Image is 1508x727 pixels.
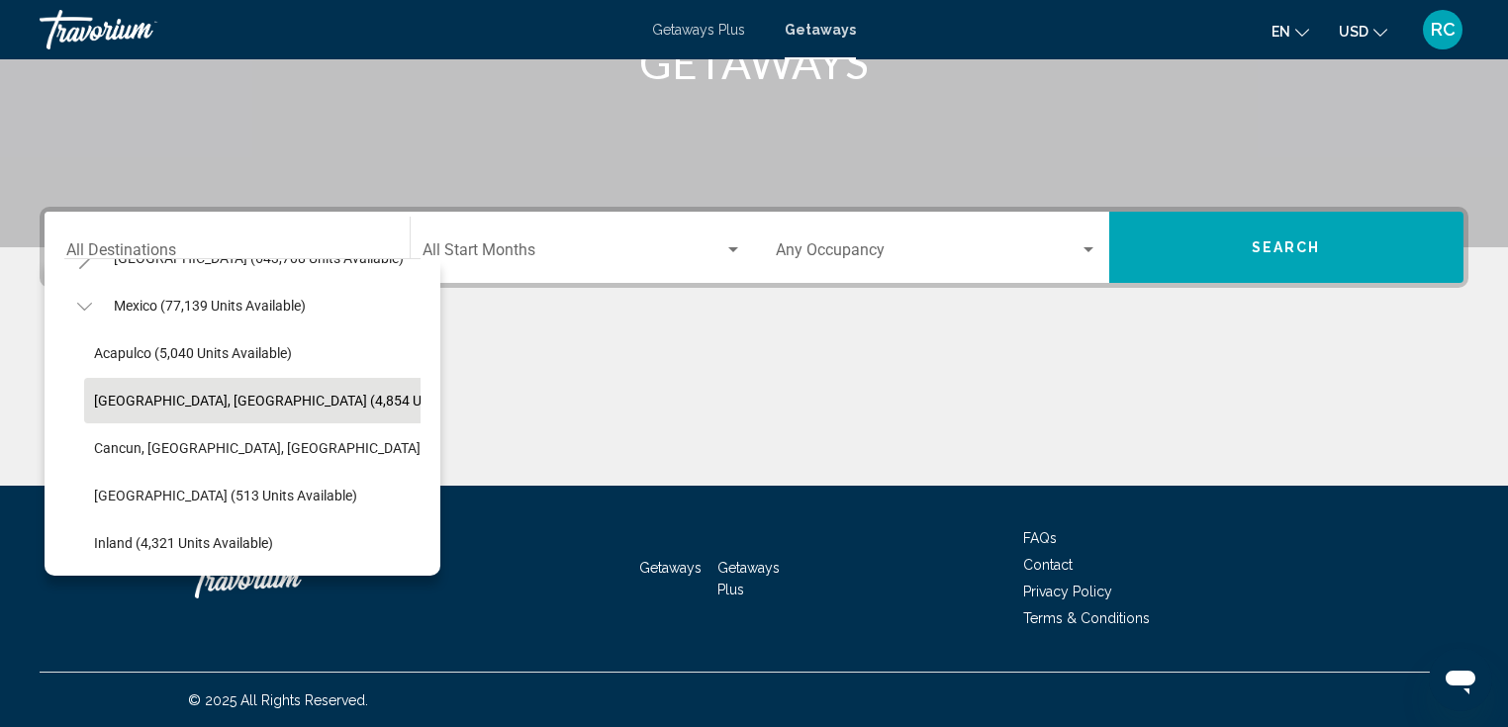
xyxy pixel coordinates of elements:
[94,535,273,551] span: Inland (4,321 units available)
[1272,17,1309,45] button: Change language
[652,22,745,38] a: Getaways Plus
[785,22,856,38] a: Getaways
[84,473,367,518] button: [GEOGRAPHIC_DATA] (513 units available)
[64,286,104,325] button: Toggle Mexico (77,139 units available)
[94,440,569,456] span: Cancun, [GEOGRAPHIC_DATA], [GEOGRAPHIC_DATA] (36,226 units available)
[1339,24,1368,40] span: USD
[639,560,702,576] a: Getaways
[1023,610,1150,626] a: Terms & Conditions
[84,520,283,566] button: Inland (4,321 units available)
[45,212,1463,283] div: Search widget
[1417,9,1468,50] button: User Menu
[1272,24,1290,40] span: en
[94,488,357,503] span: [GEOGRAPHIC_DATA] (513 units available)
[84,330,302,376] button: Acapulco (5,040 units available)
[188,549,386,608] a: Travorium
[104,283,316,328] button: Mexico (77,139 units available)
[1339,17,1387,45] button: Change currency
[84,378,518,423] button: [GEOGRAPHIC_DATA], [GEOGRAPHIC_DATA] (4,854 units available)
[114,298,306,314] span: Mexico (77,139 units available)
[1252,240,1321,256] span: Search
[1023,530,1057,546] a: FAQs
[1023,557,1073,573] a: Contact
[717,560,780,597] a: Getaways Plus
[188,692,368,708] span: © 2025 All Rights Reserved.
[94,393,508,409] span: [GEOGRAPHIC_DATA], [GEOGRAPHIC_DATA] (4,854 units available)
[1429,648,1492,711] iframe: Button to launch messaging window
[1431,20,1456,40] span: RC
[1023,584,1112,599] a: Privacy Policy
[1109,212,1464,283] button: Search
[40,10,632,49] a: Travorium
[94,345,292,361] span: Acapulco (5,040 units available)
[84,425,579,471] button: Cancun, [GEOGRAPHIC_DATA], [GEOGRAPHIC_DATA] (36,226 units available)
